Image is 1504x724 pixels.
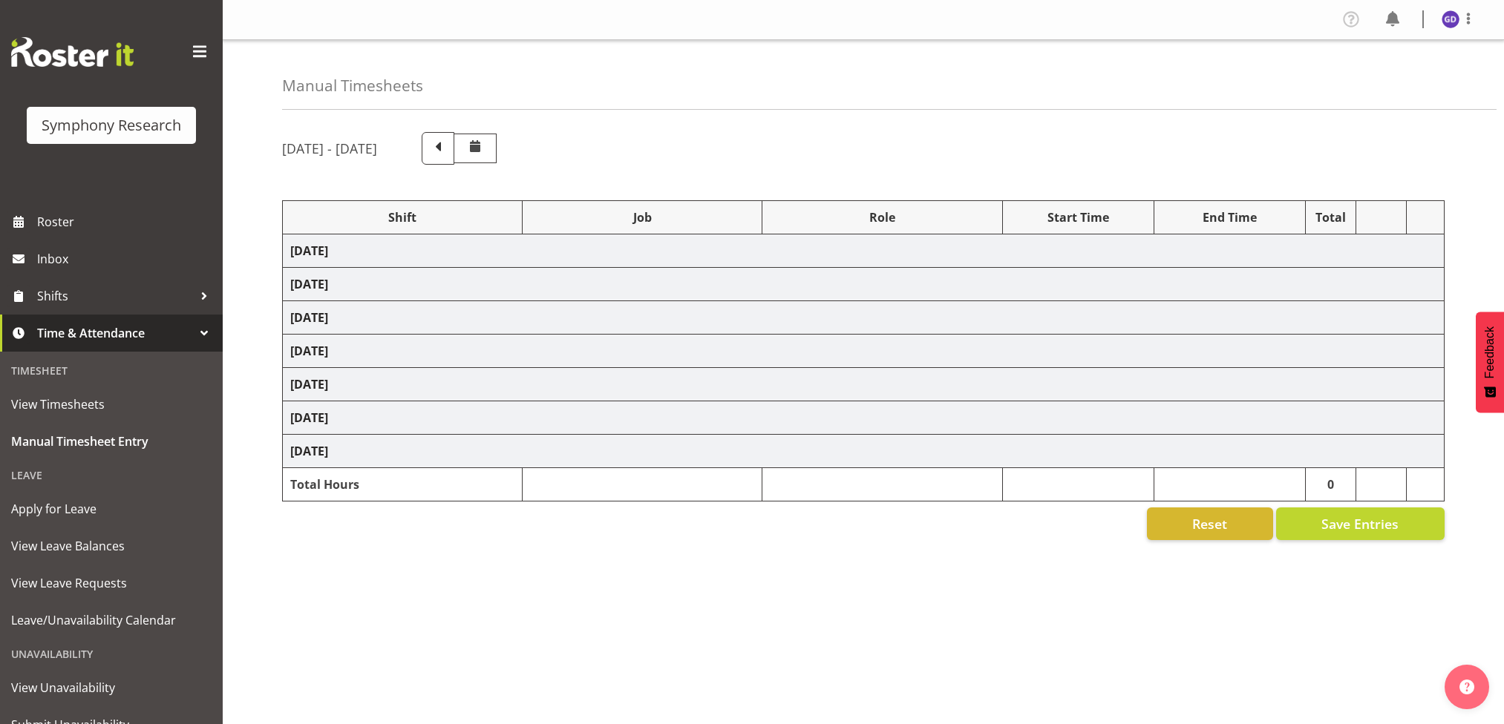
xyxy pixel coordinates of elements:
span: Manual Timesheet Entry [11,430,212,452]
div: Job [530,208,754,226]
div: End Time [1162,208,1298,226]
span: Shifts [37,285,193,307]
a: View Leave Balances [4,527,219,565]
div: Total [1313,208,1348,226]
a: View Timesheets [4,386,219,423]
div: Leave [4,460,219,490]
button: Save Entries [1276,507,1445,540]
span: Feedback [1483,326,1497,378]
a: View Leave Requests [4,565,219,602]
a: Apply for Leave [4,490,219,527]
span: Time & Attendance [37,322,193,344]
span: Reset [1192,514,1227,533]
div: Unavailability [4,639,219,669]
span: Inbox [37,248,215,270]
td: [DATE] [283,435,1445,468]
td: [DATE] [283,335,1445,368]
span: View Timesheets [11,393,212,415]
td: Total Hours [283,468,523,501]
span: Apply for Leave [11,498,212,520]
span: View Leave Requests [11,572,212,594]
a: View Unavailability [4,669,219,706]
div: Role [770,208,994,226]
span: View Unavailability [11,677,212,699]
a: Leave/Unavailability Calendar [4,602,219,639]
div: Shift [290,208,514,226]
div: Timesheet [4,355,219,386]
td: [DATE] [283,268,1445,301]
td: [DATE] [283,234,1445,268]
div: Symphony Research [42,114,181,136]
img: Rosterit website logo [11,37,134,67]
a: Manual Timesheet Entry [4,423,219,460]
button: Feedback - Show survey [1476,312,1504,412]
span: Leave/Unavailability Calendar [11,609,212,631]
td: [DATE] [283,368,1445,401]
h5: [DATE] - [DATE] [282,140,377,157]
td: [DATE] [283,301,1445,335]
button: Reset [1147,507,1273,540]
div: Start Time [1010,208,1146,226]
span: Roster [37,211,215,233]
h4: Manual Timesheets [282,77,423,94]
img: gurinder-dhillon9076.jpg [1442,10,1459,28]
img: help-xxl-2.png [1459,679,1474,694]
td: [DATE] [283,401,1445,435]
td: 0 [1305,468,1356,501]
span: View Leave Balances [11,535,212,557]
span: Save Entries [1321,514,1399,533]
